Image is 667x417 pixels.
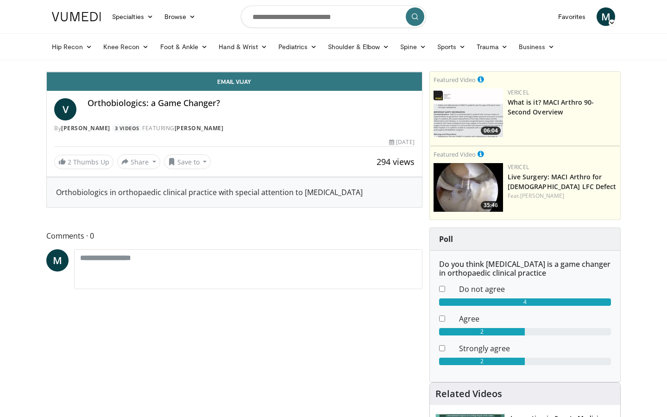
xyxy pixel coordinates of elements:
[213,38,273,56] a: Hand & Wrist
[98,38,155,56] a: Knee Recon
[508,172,617,191] a: Live Surgery: MACI Arthro for [DEMOGRAPHIC_DATA] LFC Defect
[61,124,110,132] a: [PERSON_NAME]
[434,163,503,212] a: 35:46
[164,154,211,169] button: Save to
[434,88,503,137] a: 06:04
[481,201,501,209] span: 35:46
[112,124,142,132] a: 3 Videos
[597,7,615,26] a: M
[241,6,426,28] input: Search topics, interventions
[434,88,503,137] img: aa6cc8ed-3dbf-4b6a-8d82-4a06f68b6688.150x105_q85_crop-smart_upscale.jpg
[52,12,101,21] img: VuMedi Logo
[54,124,415,133] div: By FEATURING
[435,388,502,399] h4: Related Videos
[439,260,611,278] h6: Do you think [MEDICAL_DATA] is a game changer in orthopaedic clinical practice
[520,192,564,200] a: [PERSON_NAME]
[175,124,224,132] a: [PERSON_NAME]
[508,192,617,200] div: Feat.
[46,38,98,56] a: Hip Recon
[54,155,113,169] a: 2 Thumbs Up
[159,7,201,26] a: Browse
[439,358,525,365] div: 2
[434,150,476,158] small: Featured Video
[434,163,503,212] img: eb023345-1e2d-4374-a840-ddbc99f8c97c.150x105_q85_crop-smart_upscale.jpg
[322,38,395,56] a: Shoulder & Elbow
[47,72,422,91] a: Email Vijay
[452,313,618,324] dd: Agree
[117,154,160,169] button: Share
[471,38,513,56] a: Trauma
[107,7,159,26] a: Specialties
[508,98,594,116] a: What is it? MACI Arthro 90-Second Overview
[432,38,472,56] a: Sports
[389,138,414,146] div: [DATE]
[54,98,76,120] a: V
[513,38,560,56] a: Business
[508,163,529,171] a: Vericel
[439,298,611,306] div: 4
[377,156,415,167] span: 294 views
[452,343,618,354] dd: Strongly agree
[68,158,71,166] span: 2
[273,38,322,56] a: Pediatrics
[56,187,413,198] div: Orthobiologics in orthopaedic clinical practice with special attention to [MEDICAL_DATA]
[439,234,453,244] strong: Poll
[508,88,529,96] a: Vericel
[481,126,501,135] span: 06:04
[46,249,69,272] a: M
[88,98,415,108] h4: Orthobiologics: a Game Changer?
[434,76,476,84] small: Featured Video
[155,38,214,56] a: Foot & Ankle
[553,7,591,26] a: Favorites
[46,230,422,242] span: Comments 0
[452,284,618,295] dd: Do not agree
[439,328,525,335] div: 2
[395,38,431,56] a: Spine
